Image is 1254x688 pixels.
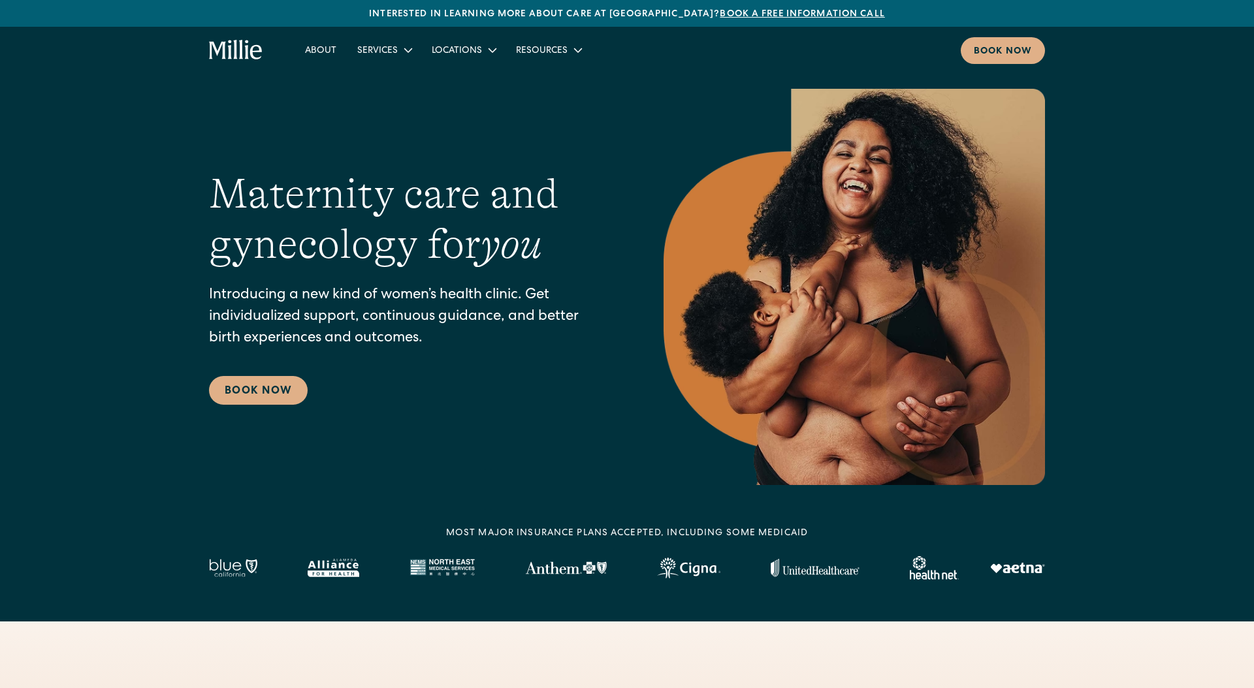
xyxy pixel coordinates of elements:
[910,556,959,580] img: Healthnet logo
[446,527,808,540] div: MOST MAJOR INSURANCE PLANS ACCEPTED, INCLUDING some MEDICAID
[209,169,611,270] h1: Maternity care and gynecology for
[347,39,421,61] div: Services
[295,39,347,61] a: About
[990,563,1045,573] img: Aetna logo
[506,39,591,61] div: Resources
[664,89,1045,485] img: Smiling mother with her baby in arms, celebrating body positivity and the nurturing bond of postp...
[974,45,1032,59] div: Book now
[209,285,611,350] p: Introducing a new kind of women’s health clinic. Get individualized support, continuous guidance,...
[720,10,884,19] a: Book a free information call
[209,559,257,577] img: Blue California logo
[410,559,475,577] img: North East Medical Services logo
[432,44,482,58] div: Locations
[357,44,398,58] div: Services
[516,44,568,58] div: Resources
[771,559,860,577] img: United Healthcare logo
[308,559,359,577] img: Alameda Alliance logo
[421,39,506,61] div: Locations
[209,376,308,405] a: Book Now
[525,561,607,574] img: Anthem Logo
[481,221,542,268] em: you
[961,37,1045,64] a: Book now
[209,40,263,61] a: home
[657,557,720,578] img: Cigna logo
